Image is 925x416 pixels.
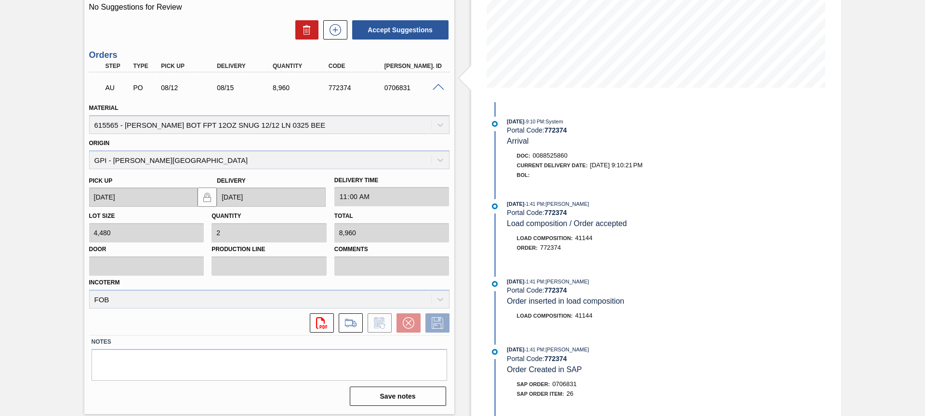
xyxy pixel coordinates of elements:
[291,20,318,40] div: Delete Suggestions
[544,209,567,216] strong: 772374
[131,84,159,92] div: Purchase order
[507,126,736,134] div: Portal Code:
[575,312,593,319] span: 41144
[326,84,389,92] div: 772374
[347,19,449,40] div: Accept Suggestions
[106,84,130,92] p: AU
[492,121,498,127] img: atual
[517,391,564,397] span: SAP Order Item:
[507,119,524,124] span: [DATE]
[567,390,573,397] span: 26
[350,387,446,406] button: Save notes
[507,355,736,362] div: Portal Code:
[131,63,159,69] div: Type
[525,119,544,124] span: - 9:10 PM
[392,313,421,333] div: Cancel Order
[544,347,589,352] span: : [PERSON_NAME]
[270,63,333,69] div: Quantity
[217,188,326,207] input: mm/dd/yyyy
[575,234,593,242] span: 41144
[89,177,113,184] label: Pick up
[590,161,643,169] span: [DATE] 9:10:21 PM
[492,349,498,355] img: atual
[211,213,241,219] label: Quantity
[517,235,573,241] span: Load Composition :
[507,219,627,228] span: Load composition / Order accepted
[507,286,736,294] div: Portal Code:
[517,153,530,159] span: Doc:
[544,286,567,294] strong: 772374
[214,63,277,69] div: Delivery
[552,380,577,388] span: 0706831
[492,203,498,209] img: atual
[89,242,204,256] label: Door
[507,137,529,145] span: Arrival
[363,313,392,333] div: Inform order change
[201,191,213,203] img: locked
[382,63,445,69] div: [PERSON_NAME]. ID
[382,84,445,92] div: 0706831
[211,242,327,256] label: Production Line
[517,172,530,178] span: BOL:
[92,335,447,349] label: Notes
[507,297,624,305] span: Order inserted in load composition
[89,188,198,207] input: mm/dd/yyyy
[89,3,449,12] p: No Suggestions for Review
[326,63,389,69] div: Code
[318,20,347,40] div: New suggestion
[270,84,333,92] div: 8,960
[89,213,115,219] label: Lot size
[103,63,132,69] div: Step
[492,281,498,287] img: atual
[334,213,353,219] label: Total
[334,242,449,256] label: Comments
[103,77,132,98] div: Awaiting Unload
[544,279,589,284] span: : [PERSON_NAME]
[159,84,221,92] div: 08/12/2025
[334,174,449,188] label: Delivery Time
[159,63,221,69] div: Pick up
[507,365,582,374] span: Order Created in SAP
[544,126,567,134] strong: 772374
[544,119,563,124] span: : System
[517,381,550,387] span: SAP Order:
[507,279,524,284] span: [DATE]
[517,313,573,319] span: Load Composition :
[507,201,524,207] span: [DATE]
[89,50,449,60] h3: Orders
[525,201,544,207] span: - 1:41 PM
[89,279,120,286] label: Incoterm
[544,355,567,362] strong: 772374
[334,313,363,333] div: Go to Load Composition
[89,105,119,111] label: Material
[525,279,544,284] span: - 1:41 PM
[540,244,561,251] span: 772374
[517,162,588,168] span: Current Delivery Date:
[507,209,736,216] div: Portal Code:
[507,347,524,352] span: [DATE]
[214,84,277,92] div: 08/15/2025
[217,177,246,184] label: Delivery
[89,140,110,147] label: Origin
[517,245,538,251] span: Order :
[352,20,449,40] button: Accept Suggestions
[544,201,589,207] span: : [PERSON_NAME]
[421,313,449,333] div: Save Order
[525,347,544,352] span: - 1:41 PM
[198,188,217,207] button: locked
[305,313,334,333] div: Open PDF file
[533,152,568,159] span: 0088525860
